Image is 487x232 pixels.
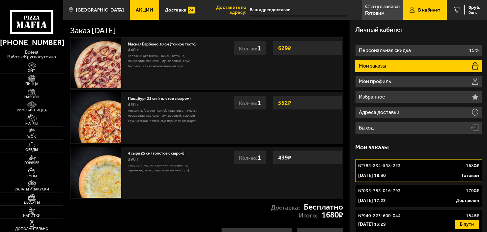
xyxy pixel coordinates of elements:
span: 0 руб. [469,5,480,10]
p: Выход [359,125,375,130]
div: Кол-во: [234,96,266,110]
p: 1700 ₽ [466,188,479,194]
p: Доставлен [456,197,479,204]
p: № 035-785-016-793 [358,188,401,194]
p: Готовим [462,172,479,179]
strong: Бесплатно [304,203,343,211]
span: 0 шт. [469,11,480,14]
span: В кабинет [418,8,440,13]
p: [DATE] 13:29 [358,221,386,228]
p: Мои заказы [359,63,387,69]
img: 15daf4d41897b9f0e9f617042186c801.svg [188,6,195,14]
p: Мой профиль [359,79,392,84]
span: Доставить по адресу: [201,5,250,15]
strong: 1680 ₽ [322,211,343,219]
a: №785-234-558-2231680₽[DATE] 18:40Готовим [355,159,482,182]
p: сыр дорблю, сыр сулугуни, моцарелла, пармезан, песто, сыр пармезан (на борт). [128,163,203,173]
a: 4 сыра 25 см (толстое с сыром) [128,149,189,156]
strong: 629 ₽ [276,42,293,54]
h3: Мои заказы [355,144,389,150]
span: 440 г [128,47,139,53]
a: Пиццбург 25 см (толстое с сыром) [128,95,196,101]
span: 1 [257,44,261,52]
span: 390 г [128,157,139,162]
span: проспект Обуховской Обороны, 110к1 [250,4,347,16]
a: №940-223-600-0441848₽[DATE] 13:29В пути [355,210,482,232]
span: 1 [257,153,261,161]
p: Итого: [299,212,318,218]
strong: 499 ₽ [276,151,293,164]
span: 1 [257,99,261,107]
p: 15% [469,48,479,53]
p: [DATE] 18:40 [358,172,386,179]
div: Кол-во: [234,41,266,55]
span: 430 г [128,102,139,107]
input: Ваш адрес доставки [250,4,347,16]
h3: Личный кабинет [355,26,403,33]
p: Персональная скидка [359,48,412,53]
p: Доставка: [271,204,300,211]
span: [GEOGRAPHIC_DATA] [76,8,124,13]
a: Мясная Барбекю 30 см (тонкое тесто) [128,40,202,46]
p: 1848 ₽ [466,213,479,219]
div: Кол-во: [234,150,266,164]
p: Адреса доставки [359,110,401,115]
a: №035-785-016-7931700₽[DATE] 17:22Доставлен [355,185,482,207]
h1: Заказ [DATE] [70,27,116,35]
p: № 940-223-600-044 [358,213,401,219]
p: говядина, [PERSON_NAME], халапеньо, томаты, моцарелла, пармезан, лук красный, сырный соус, [PERSO... [128,108,203,124]
span: Доставка [165,8,186,13]
span: Акции [136,8,153,13]
button: В пути [455,220,479,229]
p: Готовим [365,11,385,16]
p: колбаски охотничьи, бекон, ветчина, моцарелла, пармезан, лук красный, соус барбекю, сливочно-чесн... [128,54,203,69]
p: Статус заказа: [365,4,400,9]
p: № 785-234-558-223 [358,162,401,169]
p: 1680 ₽ [466,162,479,169]
strong: 552 ₽ [276,97,293,109]
p: Избранное [359,94,387,100]
p: [DATE] 17:22 [358,197,386,204]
